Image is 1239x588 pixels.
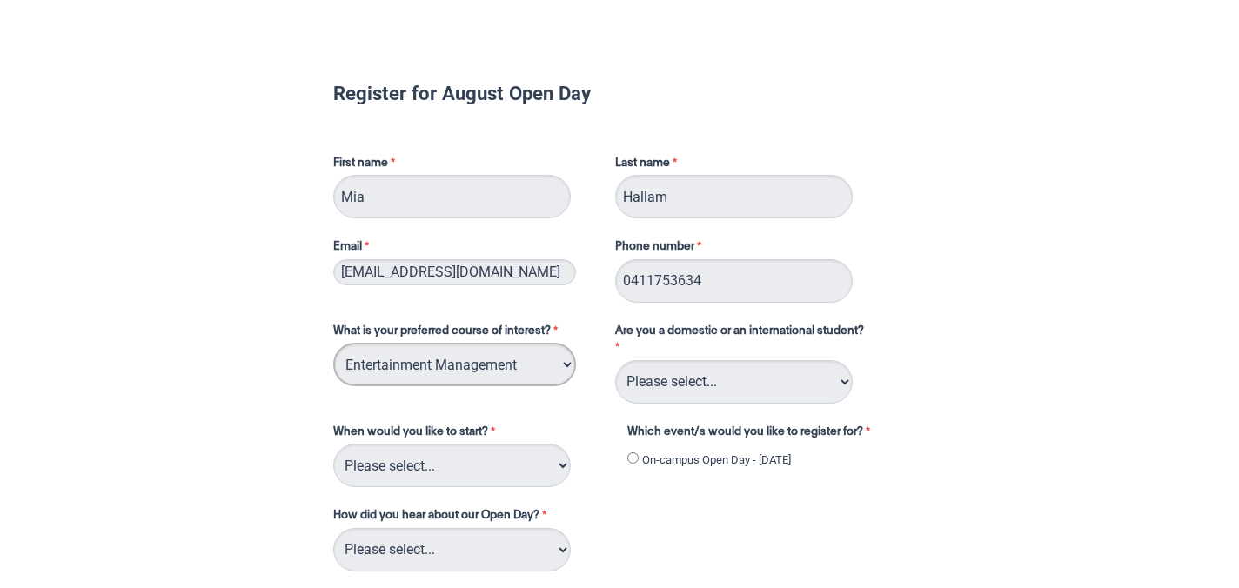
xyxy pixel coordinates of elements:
input: Last name [615,175,853,218]
label: Which event/s would you like to register for? [627,424,892,444]
select: Are you a domestic or an international student? [615,360,853,404]
input: First name [333,175,571,218]
label: First name [333,155,598,176]
h1: Register for August Open Day [333,84,906,102]
label: On-campus Open Day - [DATE] [642,451,791,469]
label: What is your preferred course of interest? [333,323,598,344]
label: Last name [615,155,681,176]
label: Email [333,238,598,259]
input: Phone number [615,259,853,303]
label: Phone number [615,238,706,259]
label: When would you like to start? [333,424,610,444]
select: When would you like to start? [333,444,571,487]
select: What is your preferred course of interest? [333,343,576,386]
label: How did you hear about our Open Day? [333,507,551,528]
select: How did you hear about our Open Day? [333,528,571,571]
input: Email [333,259,576,285]
span: Are you a domestic or an international student? [615,325,864,337]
